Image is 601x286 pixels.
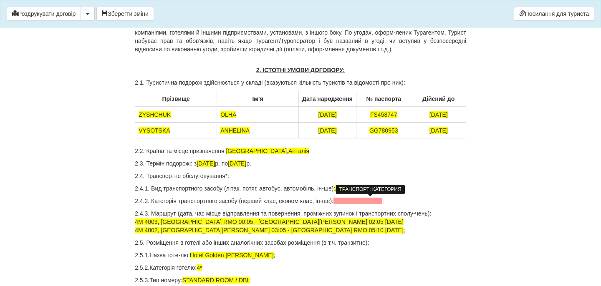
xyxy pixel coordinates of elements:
span: [DATE] [429,127,448,134]
span: [DATE] [197,160,215,167]
span: [DATE] [228,160,246,167]
p: 2.4.3. Маршрут (дата, час місце відправлення та повернення, проміжних зупинок і транспортних спол... [135,209,466,234]
th: № паспорта [356,91,411,107]
p: 2.5.1.Назва готе-лю: ; [135,251,466,259]
th: Дата народження [299,91,356,107]
p: 2.3. Термін подорожі: з р. по р. [135,159,466,168]
p: 2.5.3.Тип номеру: ; [135,276,466,284]
th: Прізвище [135,91,217,107]
p: 2.4.1. Вид транспортного засобу (літак, потяг, автобус, автомобіль, ін-ше): ; [135,184,466,193]
button: Зберегти зміни [96,7,154,21]
span: Hotel Golden [PERSON_NAME] [190,252,274,258]
p: 2.1. Туристична подорож здійснюється у складі (вказуються кількість туристів та відомості про них): [135,78,466,87]
div: ТРАНСПОРТ: КАТЕГОРИЯ [336,185,405,194]
span: Авіа [335,185,347,192]
span: [GEOGRAPHIC_DATA] [226,148,287,154]
span: ANHELINA [220,127,250,134]
span: OLHA [220,111,236,118]
p: 2.5. Розміщення в готелі або інших аналогічних засобах розміщення (в т.ч. транзитне): [135,238,466,247]
span: 4M 4003, [GEOGRAPHIC_DATA] RMO 00:05 - [GEOGRAPHIC_DATA][PERSON_NAME] 02:05 [DATE] 4M 4002, [GEOG... [135,218,404,233]
span: GG780953 [369,127,398,134]
th: Дійсний до [411,91,466,107]
span: [DATE] [429,111,448,118]
span: FS458747 [370,111,397,118]
p: 2.5.2.Категорія готелю: ; [135,263,466,272]
span: [DATE] [318,127,337,134]
p: 2.4.2. Категорія транспортного засобу (перший клас, економ клас, ін-ше): ; [135,197,466,205]
p: 1.2. Турагент/Туроператор виступає як посередник між Туристом, з одного боку, і транспортними, ст... [135,20,466,53]
button: Роздрукувати договір [7,7,81,21]
span: ZYSHCHUK [139,111,171,118]
span: STANDARD ROOM / DBL [182,277,250,283]
th: Ім’я [217,91,299,107]
span: [DATE] [318,111,337,118]
a: Посилання для туриста [514,7,594,21]
span: Анталія [288,148,309,154]
p: 2. ІСТОТНІ УМОВИ ДОГОВОРУ: [135,66,466,74]
p: 2.4. Транспортне обслуговування*: [135,172,466,180]
span: VYSOTSKA [139,127,170,134]
p: 2.2. Країна та місце призначення: , [135,147,466,155]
